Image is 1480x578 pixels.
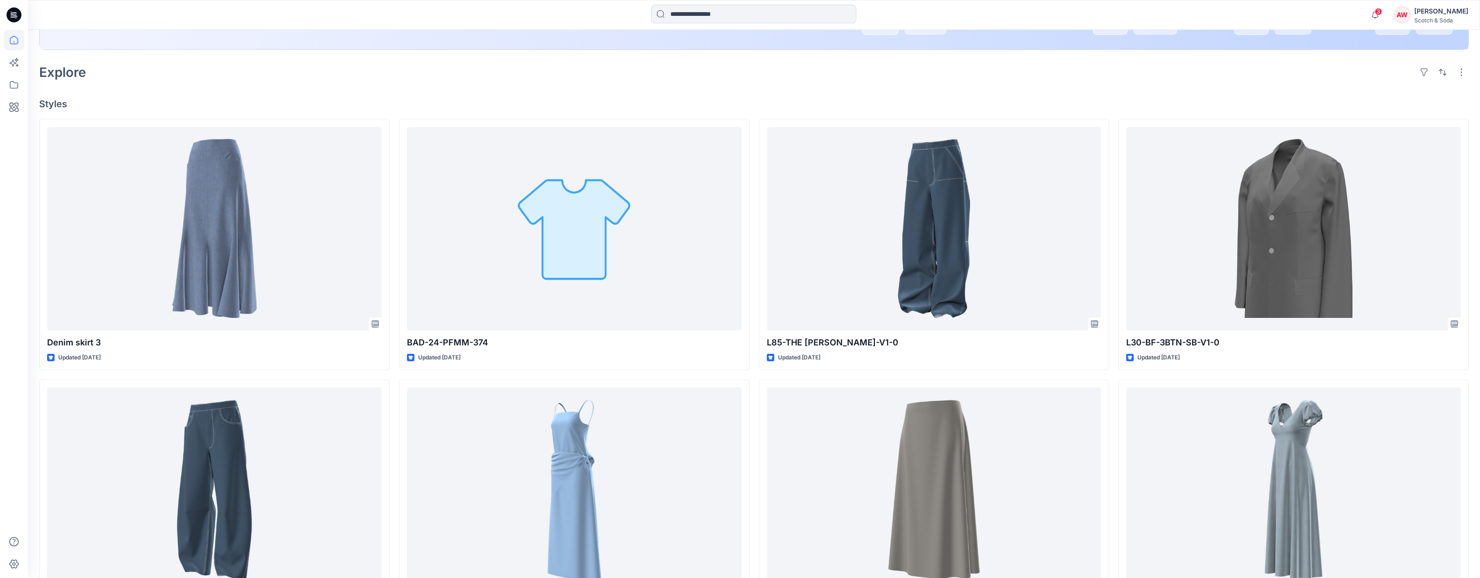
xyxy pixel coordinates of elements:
[778,353,820,363] p: Updated [DATE]
[47,127,382,330] a: Denim skirt 3
[1126,127,1461,330] a: L30-BF-3BTN-SB-V1-0
[39,98,1469,110] h4: Styles
[418,353,461,363] p: Updated [DATE]
[1375,8,1382,15] span: 3
[407,336,742,349] p: BAD-24-PFMM-374
[47,336,382,349] p: Denim skirt 3
[1126,336,1461,349] p: L30-BF-3BTN-SB-V1-0
[1137,353,1180,363] p: Updated [DATE]
[1394,7,1411,23] div: AW
[58,353,101,363] p: Updated [DATE]
[1414,6,1468,17] div: [PERSON_NAME]
[767,336,1101,349] p: L85-THE [PERSON_NAME]-V1-0
[767,127,1101,330] a: L85-THE LYLA-V1-0
[39,65,86,80] h2: Explore
[1414,17,1468,24] div: Scotch & Soda
[407,127,742,330] a: BAD-24-PFMM-374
